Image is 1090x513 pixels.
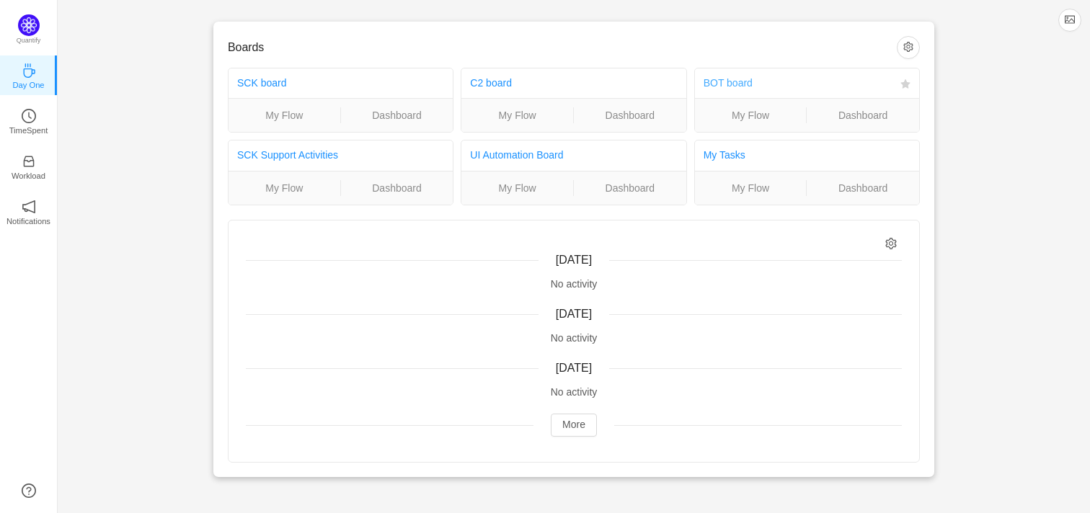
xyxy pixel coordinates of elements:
[556,308,592,320] span: [DATE]
[18,14,40,36] img: Quantify
[704,77,753,89] a: BOT board
[885,238,898,250] i: icon: setting
[22,483,36,498] a: icon: question-circle
[695,107,807,123] a: My Flow
[12,169,45,182] p: Workload
[229,107,340,123] a: My Flow
[22,113,36,128] a: icon: clock-circleTimeSpent
[704,149,745,161] a: My Tasks
[556,254,592,266] span: [DATE]
[574,107,686,123] a: Dashboard
[461,107,573,123] a: My Flow
[9,124,48,137] p: TimeSpent
[237,149,338,161] a: SCK Support Activities
[246,277,902,292] div: No activity
[22,63,36,78] i: icon: coffee
[229,180,340,196] a: My Flow
[228,40,897,55] h3: Boards
[574,180,686,196] a: Dashboard
[341,107,453,123] a: Dashboard
[900,79,910,89] i: icon: star
[695,180,807,196] a: My Flow
[551,414,597,437] button: More
[12,79,44,92] p: Day One
[470,77,512,89] a: C2 board
[246,385,902,400] div: No activity
[22,204,36,218] a: icon: notificationNotifications
[22,109,36,123] i: icon: clock-circle
[897,36,920,59] button: icon: setting
[1058,9,1081,32] button: icon: picture
[6,215,50,228] p: Notifications
[22,159,36,173] a: icon: inboxWorkload
[22,154,36,169] i: icon: inbox
[17,36,41,46] p: Quantify
[22,68,36,82] a: icon: coffeeDay One
[22,200,36,214] i: icon: notification
[461,180,573,196] a: My Flow
[341,180,453,196] a: Dashboard
[237,77,286,89] a: SCK board
[246,331,902,346] div: No activity
[807,180,919,196] a: Dashboard
[470,149,563,161] a: UI Automation Board
[556,362,592,374] span: [DATE]
[807,107,919,123] a: Dashboard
